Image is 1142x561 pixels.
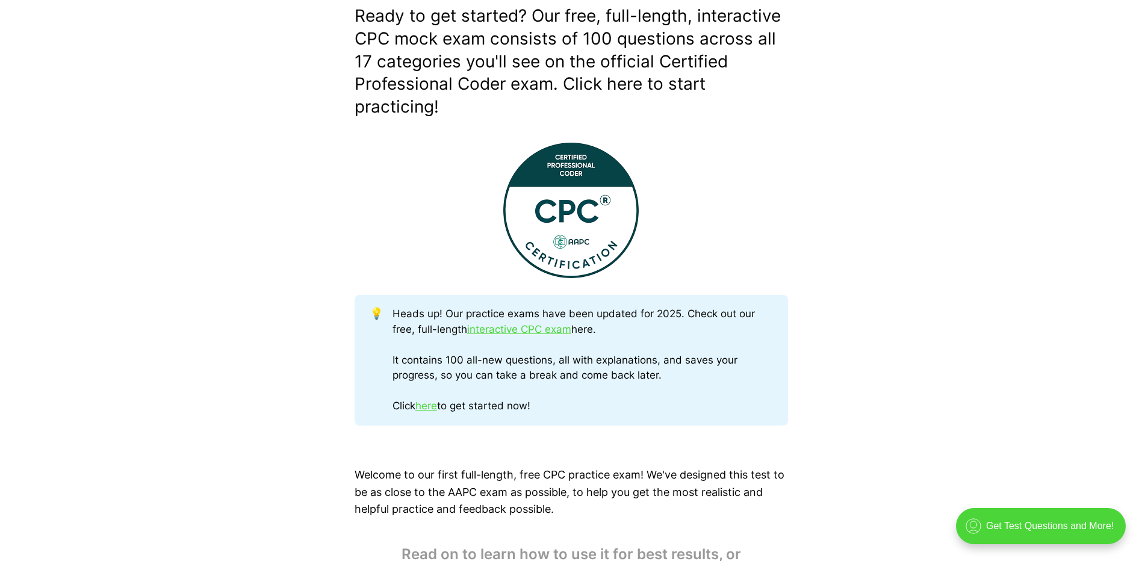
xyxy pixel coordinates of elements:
img: This Certified Professional Coder (CPC) Practice Exam contains 100 full-length test questions! [503,143,639,278]
a: here [415,400,437,412]
a: interactive CPC exam [467,323,571,335]
div: Heads up! Our practice exams have been updated for 2025. Check out our free, full-length here. It... [393,306,772,414]
div: 💡 [370,306,393,414]
iframe: portal-trigger [946,502,1142,561]
p: Ready to get started? Our free, full-length, interactive CPC mock exam consists of 100 questions ... [355,5,788,119]
p: Welcome to our first full-length, free CPC practice exam! We've designed this test to be as close... [355,466,788,518]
